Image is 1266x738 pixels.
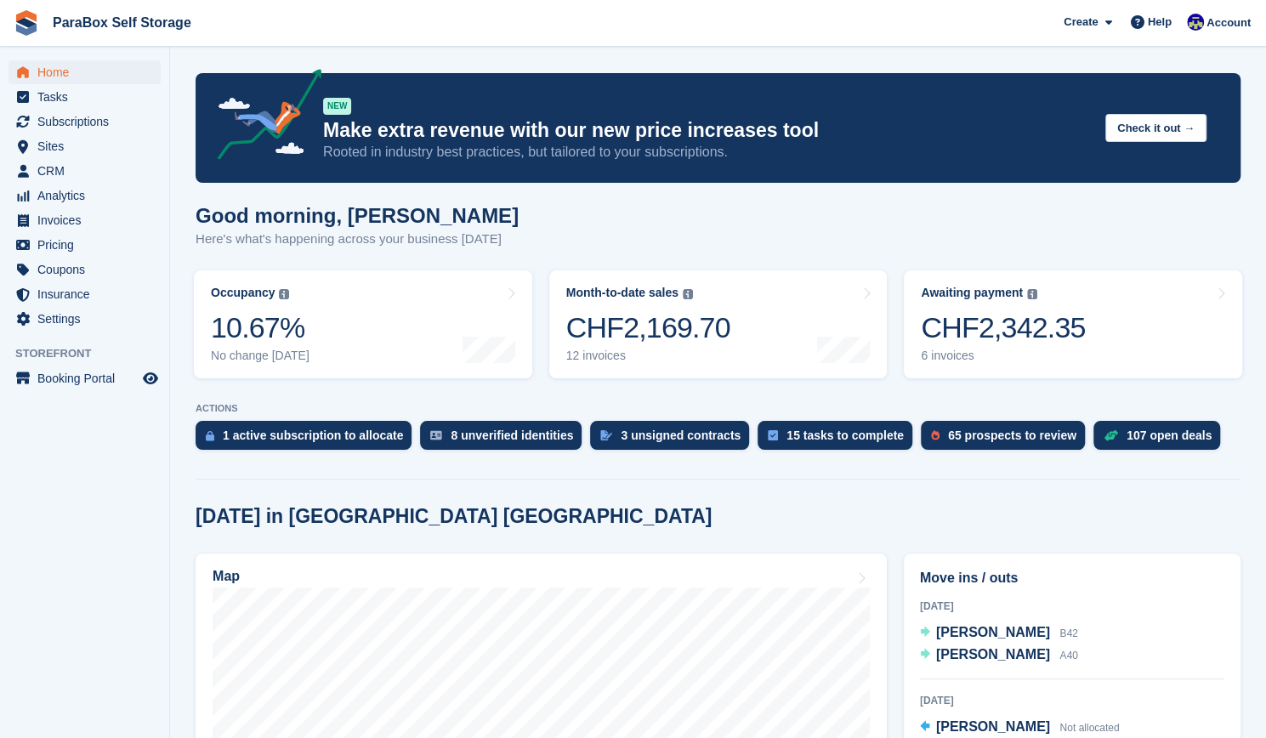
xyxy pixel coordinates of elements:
a: ParaBox Self Storage [46,9,198,37]
img: contract_signature_icon-13c848040528278c33f63329250d36e43548de30e8caae1d1a13099fd9432cc5.svg [600,430,612,440]
h2: [DATE] in [GEOGRAPHIC_DATA] [GEOGRAPHIC_DATA] [196,505,712,528]
div: Month-to-date sales [566,286,678,300]
div: 12 invoices [566,349,730,363]
span: B42 [1059,627,1077,639]
span: Subscriptions [37,110,139,133]
span: A40 [1059,650,1077,661]
h2: Move ins / outs [920,568,1224,588]
img: stora-icon-8386f47178a22dfd0bd8f6a31ec36ba5ce8667c1dd55bd0f319d3a0aa187defe.svg [14,10,39,36]
p: Here's what's happening across your business [DATE] [196,230,519,249]
a: 65 prospects to review [921,421,1093,458]
div: 10.67% [211,310,309,345]
a: menu [9,307,161,331]
a: menu [9,233,161,257]
span: Booking Portal [37,366,139,390]
span: Sites [37,134,139,158]
h1: Good morning, [PERSON_NAME] [196,204,519,227]
div: 65 prospects to review [948,429,1076,442]
a: 8 unverified identities [420,421,590,458]
span: Help [1148,14,1172,31]
div: NEW [323,98,351,115]
div: Occupancy [211,286,275,300]
p: Make extra revenue with our new price increases tool [323,118,1092,143]
span: Account [1206,14,1251,31]
span: Not allocated [1059,722,1119,734]
span: Storefront [15,345,169,362]
a: Month-to-date sales CHF2,169.70 12 invoices [549,270,888,378]
span: Insurance [37,282,139,306]
a: menu [9,85,161,109]
a: 3 unsigned contracts [590,421,758,458]
div: [DATE] [920,599,1224,614]
div: No change [DATE] [211,349,309,363]
div: 3 unsigned contracts [621,429,741,442]
img: Gaspard Frey [1187,14,1204,31]
a: menu [9,282,161,306]
a: Awaiting payment CHF2,342.35 6 invoices [904,270,1242,378]
div: 6 invoices [921,349,1085,363]
span: Tasks [37,85,139,109]
div: 1 active subscription to allocate [223,429,403,442]
button: Check it out → [1105,114,1206,142]
img: icon-info-grey-7440780725fd019a000dd9b08b2336e03edf1995a4989e88bcd33f0948082b44.svg [683,289,693,299]
a: 15 tasks to complete [758,421,921,458]
a: menu [9,159,161,183]
span: Settings [37,307,139,331]
a: menu [9,134,161,158]
div: Awaiting payment [921,286,1023,300]
img: verify_identity-adf6edd0f0f0b5bbfe63781bf79b02c33cf7c696d77639b501bdc392416b5a36.svg [430,430,442,440]
div: 15 tasks to complete [786,429,904,442]
a: [PERSON_NAME] B42 [920,622,1078,644]
a: 1 active subscription to allocate [196,421,420,458]
span: [PERSON_NAME] [936,647,1050,661]
img: deal-1b604bf984904fb50ccaf53a9ad4b4a5d6e5aea283cecdc64d6e3604feb123c2.svg [1104,429,1118,441]
a: Preview store [140,368,161,389]
a: menu [9,208,161,232]
span: Pricing [37,233,139,257]
img: active_subscription_to_allocate_icon-d502201f5373d7db506a760aba3b589e785aa758c864c3986d89f69b8ff3... [206,430,214,441]
div: CHF2,169.70 [566,310,730,345]
img: task-75834270c22a3079a89374b754ae025e5fb1db73e45f91037f5363f120a921f8.svg [768,430,778,440]
img: price-adjustments-announcement-icon-8257ccfd72463d97f412b2fc003d46551f7dbcb40ab6d574587a9cd5c0d94... [203,69,322,166]
div: 107 open deals [1127,429,1212,442]
p: ACTIONS [196,403,1240,414]
span: [PERSON_NAME] [936,625,1050,639]
a: 107 open deals [1093,421,1229,458]
div: [DATE] [920,693,1224,708]
img: icon-info-grey-7440780725fd019a000dd9b08b2336e03edf1995a4989e88bcd33f0948082b44.svg [279,289,289,299]
span: Invoices [37,208,139,232]
a: menu [9,110,161,133]
img: icon-info-grey-7440780725fd019a000dd9b08b2336e03edf1995a4989e88bcd33f0948082b44.svg [1027,289,1037,299]
p: Rooted in industry best practices, but tailored to your subscriptions. [323,143,1092,162]
a: menu [9,258,161,281]
a: menu [9,60,161,84]
a: [PERSON_NAME] A40 [920,644,1078,667]
a: Occupancy 10.67% No change [DATE] [194,270,532,378]
span: CRM [37,159,139,183]
img: prospect-51fa495bee0391a8d652442698ab0144808aea92771e9ea1ae160a38d050c398.svg [931,430,940,440]
span: Create [1064,14,1098,31]
a: menu [9,366,161,390]
div: 8 unverified identities [451,429,573,442]
span: Coupons [37,258,139,281]
h2: Map [213,569,240,584]
a: menu [9,184,161,207]
span: [PERSON_NAME] [936,719,1050,734]
span: Analytics [37,184,139,207]
div: CHF2,342.35 [921,310,1085,345]
span: Home [37,60,139,84]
